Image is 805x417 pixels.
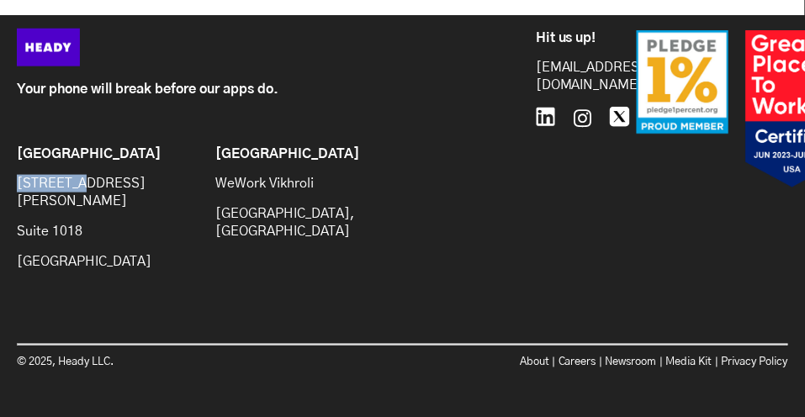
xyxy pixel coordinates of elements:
[17,81,435,98] p: Your phone will break before our apps do.
[17,223,199,240] p: Suite 1018
[215,205,398,240] p: [GEOGRAPHIC_DATA], [GEOGRAPHIC_DATA]
[606,357,657,368] a: Newsroom
[536,59,637,94] a: [EMAIL_ADDRESS][DOMAIN_NAME]
[17,354,403,372] p: © 2025, Heady LLC.
[666,357,712,368] a: Media Kit
[722,357,788,368] a: Privacy Policy
[215,175,398,193] p: WeWork Vikhroli
[536,30,637,46] h6: Hit us up!
[559,357,596,368] a: Careers
[17,253,199,271] p: [GEOGRAPHIC_DATA]
[17,175,199,210] p: [STREET_ADDRESS][PERSON_NAME]
[215,146,398,162] h6: [GEOGRAPHIC_DATA]
[520,357,549,368] a: About
[17,29,80,66] img: Heady_Logo_Web-01 (1)
[17,146,199,162] h6: [GEOGRAPHIC_DATA]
